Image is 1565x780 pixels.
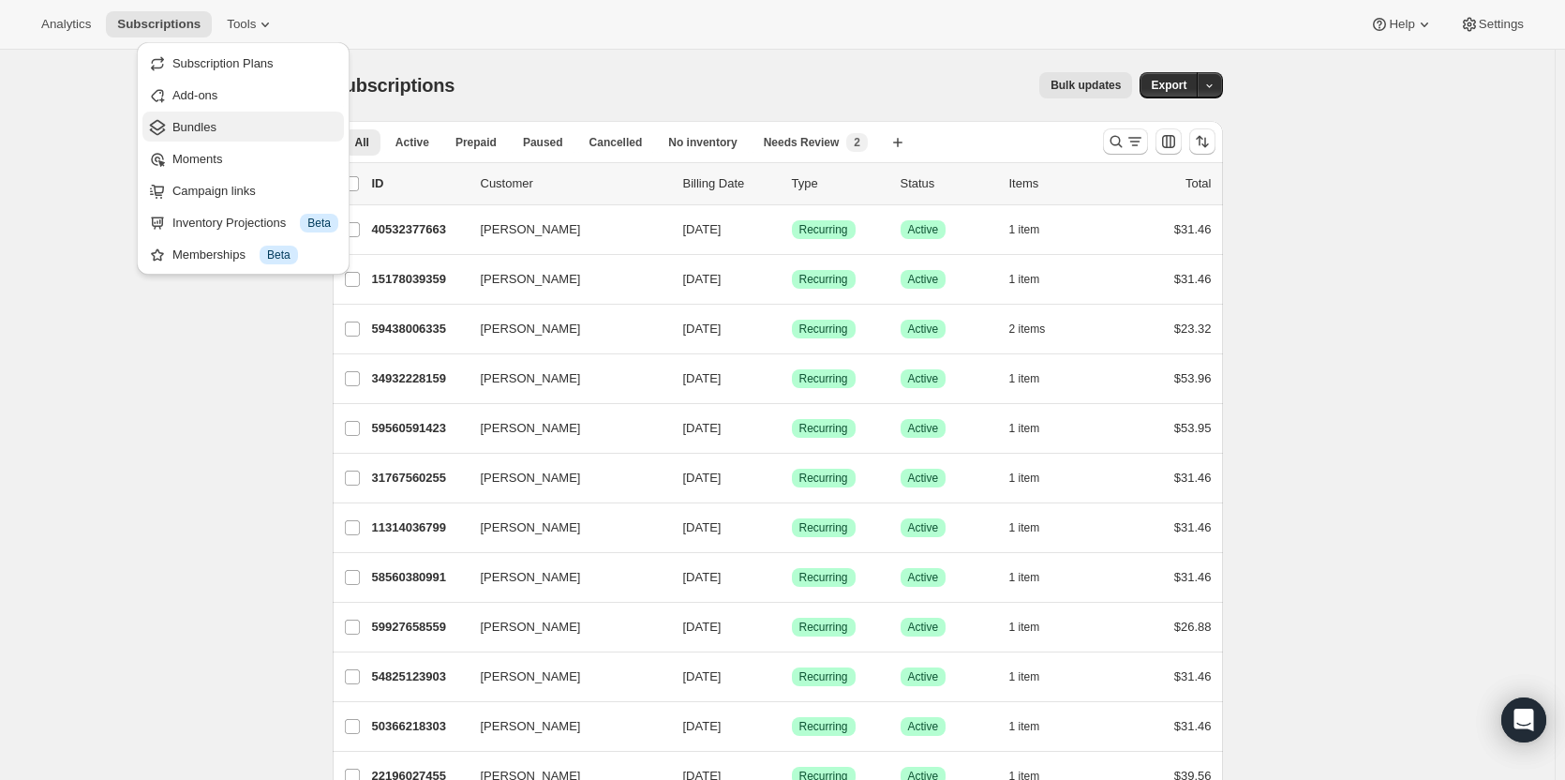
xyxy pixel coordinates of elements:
[1174,322,1212,336] span: $23.32
[172,56,274,70] span: Subscription Plans
[799,421,848,436] span: Recurring
[1009,272,1040,287] span: 1 item
[142,175,344,205] button: Campaign links
[481,320,581,338] span: [PERSON_NAME]
[1174,719,1212,733] span: $31.46
[908,222,939,237] span: Active
[481,270,581,289] span: [PERSON_NAME]
[683,669,722,683] span: [DATE]
[41,17,91,32] span: Analytics
[1155,128,1182,155] button: Customize table column order and visibility
[1009,371,1040,386] span: 1 item
[854,135,860,150] span: 2
[372,266,1212,292] div: 15178039359[PERSON_NAME][DATE]SuccessRecurringSuccessActive1 item$31.46
[469,314,657,344] button: [PERSON_NAME]
[668,135,737,150] span: No inventory
[142,80,344,110] button: Add-ons
[172,184,256,198] span: Campaign links
[1009,564,1061,591] button: 1 item
[469,612,657,642] button: [PERSON_NAME]
[883,129,913,156] button: Create new view
[372,174,1212,193] div: IDCustomerBilling DateTypeStatusItemsTotal
[683,322,722,336] span: [DATE]
[799,471,848,486] span: Recurring
[1174,471,1212,485] span: $31.46
[372,415,1212,442] div: 59560591423[PERSON_NAME][DATE]SuccessRecurringSuccessActive1 item$53.95
[1009,471,1040,486] span: 1 item
[908,669,939,684] span: Active
[1051,78,1121,93] span: Bulk updates
[799,669,848,684] span: Recurring
[142,143,344,173] button: Moments
[455,135,497,150] span: Prepaid
[1009,664,1061,690] button: 1 item
[372,419,466,438] p: 59560591423
[799,371,848,386] span: Recurring
[901,174,994,193] p: Status
[372,618,466,637] p: 59927658559
[908,272,939,287] span: Active
[372,568,466,587] p: 58560380991
[372,174,466,193] p: ID
[1359,11,1444,37] button: Help
[142,112,344,142] button: Bundles
[1189,128,1215,155] button: Sort the results
[469,215,657,245] button: [PERSON_NAME]
[172,120,216,134] span: Bundles
[799,570,848,585] span: Recurring
[799,272,848,287] span: Recurring
[1009,222,1040,237] span: 1 item
[1009,421,1040,436] span: 1 item
[1009,174,1103,193] div: Items
[1009,719,1040,734] span: 1 item
[372,564,1212,591] div: 58560380991[PERSON_NAME][DATE]SuccessRecurringSuccessActive1 item$31.46
[683,272,722,286] span: [DATE]
[683,719,722,733] span: [DATE]
[908,719,939,734] span: Active
[1039,72,1132,98] button: Bulk updates
[481,469,581,487] span: [PERSON_NAME]
[1009,669,1040,684] span: 1 item
[1009,366,1061,392] button: 1 item
[372,369,466,388] p: 34932228159
[372,270,466,289] p: 15178039359
[1151,78,1186,93] span: Export
[142,239,344,269] button: Memberships
[372,717,466,736] p: 50366218303
[481,618,581,637] span: [PERSON_NAME]
[481,369,581,388] span: [PERSON_NAME]
[799,520,848,535] span: Recurring
[481,717,581,736] span: [PERSON_NAME]
[216,11,286,37] button: Tools
[172,152,222,166] span: Moments
[469,712,657,742] button: [PERSON_NAME]
[683,371,722,385] span: [DATE]
[1009,620,1040,635] span: 1 item
[481,174,668,193] p: Customer
[469,513,657,543] button: [PERSON_NAME]
[1479,17,1524,32] span: Settings
[142,48,344,78] button: Subscription Plans
[1174,421,1212,435] span: $53.95
[481,220,581,239] span: [PERSON_NAME]
[1174,669,1212,683] span: $31.46
[1009,266,1061,292] button: 1 item
[172,214,338,232] div: Inventory Projections
[1174,222,1212,236] span: $31.46
[372,515,1212,541] div: 11314036799[PERSON_NAME][DATE]SuccessRecurringSuccessActive1 item$31.46
[172,246,338,264] div: Memberships
[1009,217,1061,243] button: 1 item
[799,322,848,337] span: Recurring
[1174,570,1212,584] span: $31.46
[799,222,848,237] span: Recurring
[372,614,1212,640] div: 59927658559[PERSON_NAME][DATE]SuccessRecurringSuccessActive1 item$26.88
[683,570,722,584] span: [DATE]
[1009,465,1061,491] button: 1 item
[683,222,722,236] span: [DATE]
[1140,72,1198,98] button: Export
[1009,316,1066,342] button: 2 items
[267,247,291,262] span: Beta
[908,620,939,635] span: Active
[481,419,581,438] span: [PERSON_NAME]
[799,620,848,635] span: Recurring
